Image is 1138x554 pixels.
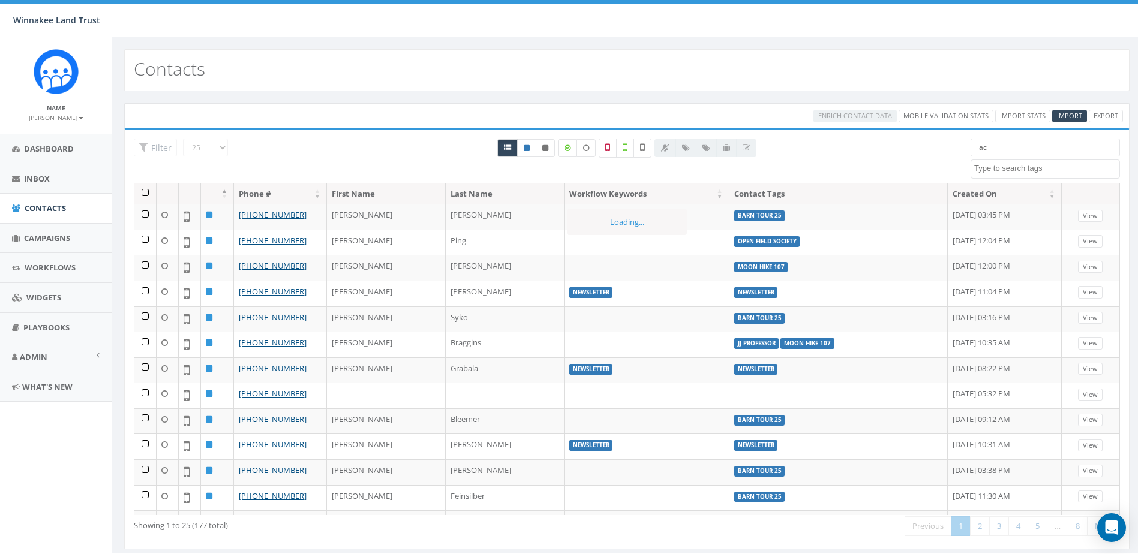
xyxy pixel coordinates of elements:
a: [PHONE_NUMBER] [239,465,307,475]
td: [DATE] 12:04 PM [948,230,1061,255]
td: Tadikonda [446,510,565,536]
td: [DATE] 11:04 PM [948,281,1061,306]
span: Admin [20,351,47,362]
td: Braggins [446,332,565,357]
label: Barn Tour 25 [734,313,785,324]
td: [PERSON_NAME] [327,485,446,511]
td: [PERSON_NAME] [327,306,446,332]
input: Type to search [971,138,1120,156]
td: [PERSON_NAME] [446,433,565,459]
textarea: Search [974,163,1119,174]
td: [PERSON_NAME] [327,408,446,434]
a: All contacts [497,139,518,157]
label: Barn Tour 25 [734,415,785,426]
td: [DATE] 03:16 PM [948,306,1061,332]
span: What's New [22,381,73,392]
a: [PHONE_NUMBER] [239,312,307,323]
span: CSV files only [1057,111,1082,120]
td: [PERSON_NAME] [446,281,565,306]
td: [DATE] 11:22 AM [948,510,1061,536]
td: Ping [446,230,565,255]
label: Not Validated [633,138,651,158]
a: [PHONE_NUMBER] [239,337,307,348]
a: View [1078,312,1103,324]
h2: Contacts [134,59,205,79]
span: Workflows [25,262,76,273]
a: View [1078,337,1103,350]
label: Moon Hike 107 [734,262,788,273]
label: Validated [616,138,634,158]
label: Not a Mobile [599,138,617,158]
td: [DATE] 10:31 AM [948,433,1061,459]
span: Inbox [24,173,50,184]
td: [DATE] 03:38 PM [948,459,1061,485]
a: [PHONE_NUMBER] [239,388,307,399]
span: Contacts [25,203,66,213]
td: [PERSON_NAME] [327,433,446,459]
td: [PERSON_NAME] [446,204,565,230]
td: [DATE] 03:45 PM [948,204,1061,230]
a: [PHONE_NUMBER] [239,363,307,374]
td: [PERSON_NAME] [446,255,565,281]
td: [DATE] 12:00 PM [948,255,1061,281]
label: Newsletter [734,364,778,375]
label: Data not Enriched [576,139,596,157]
td: [PERSON_NAME] [327,357,446,383]
label: Newsletter [734,287,778,298]
label: Newsletter [569,287,613,298]
a: View [1078,465,1103,477]
a: View [1078,439,1103,452]
a: Import Stats [995,110,1050,122]
a: View [1078,363,1103,375]
span: Import [1057,111,1082,120]
td: [DATE] 08:22 PM [948,357,1061,383]
a: View [1078,235,1103,248]
td: [PERSON_NAME] [327,230,446,255]
td: [PERSON_NAME] [446,459,565,485]
label: Barn Tour 25 [734,492,785,502]
span: Playbooks [23,322,70,333]
span: Dashboard [24,143,74,154]
label: Newsletter [569,364,613,375]
label: Open Field Society [734,236,800,247]
td: [PERSON_NAME] [327,332,446,357]
a: [PHONE_NUMBER] [239,260,307,271]
a: View [1078,286,1103,299]
label: Newsletter [734,440,778,451]
td: [DATE] 05:32 PM [948,383,1061,408]
label: Moon Hike 107 [780,338,834,349]
td: [PERSON_NAME] [327,281,446,306]
small: Name [47,104,65,112]
a: [PHONE_NUMBER] [239,235,307,246]
th: Phone #: activate to sort column ascending [234,183,327,204]
a: View [1078,210,1103,222]
td: [PERSON_NAME] [327,510,446,536]
a: View [1078,414,1103,426]
a: [PHONE_NUMBER] [239,209,307,220]
td: [DATE] 10:35 AM [948,332,1061,357]
span: Campaigns [24,233,70,243]
div: Showing 1 to 25 (177 total) [134,515,535,531]
th: Workflow Keywords: activate to sort column ascending [565,183,729,204]
a: Mobile Validation Stats [899,110,993,122]
img: Rally_Corp_Icon.png [34,49,79,94]
label: JJ Professor [734,338,779,349]
i: This phone number is subscribed and will receive texts. [524,144,530,152]
span: Winnakee Land Trust [13,14,100,26]
th: Created On: activate to sort column ascending [948,183,1061,204]
td: [PERSON_NAME] [327,204,446,230]
a: [PHONE_NUMBER] [239,286,307,297]
a: Import [1052,110,1087,122]
th: Contact Tags [729,183,948,204]
a: Export [1089,110,1123,122]
td: [DATE] 11:30 AM [948,485,1061,511]
a: [PHONE_NUMBER] [239,414,307,424]
div: Loading... [567,209,687,236]
td: Grabala [446,357,565,383]
label: Data Enriched [558,139,577,157]
td: Bleemer [446,408,565,434]
a: [PERSON_NAME] [29,112,83,122]
i: This phone number is unsubscribed and has opted-out of all texts. [542,144,548,152]
td: Syko [446,306,565,332]
small: [PERSON_NAME] [29,113,83,122]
